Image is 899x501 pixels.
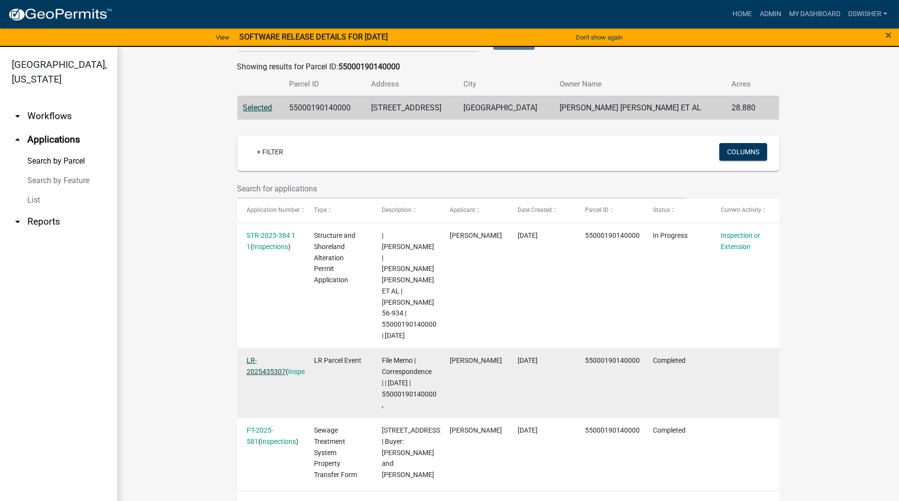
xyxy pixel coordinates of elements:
[373,199,440,222] datatable-header-cell: Description
[458,96,554,120] td: [GEOGRAPHIC_DATA]
[314,207,327,213] span: Type
[247,356,286,376] a: LR-2025435307
[305,199,373,222] datatable-header-cell: Type
[721,207,761,213] span: Current Activity
[365,96,458,120] td: [STREET_ADDRESS]
[243,103,272,112] a: Selected
[314,356,361,364] span: LR Parcel Event
[554,96,726,120] td: [PERSON_NAME] [PERSON_NAME] ET AL
[729,5,756,23] a: Home
[518,356,538,364] span: 06/12/2025
[554,73,726,96] th: Owner Name
[726,73,766,96] th: Acres
[314,231,355,284] span: Structure and Shoreland Alteration Permit Application
[572,29,627,45] button: Don't show again
[726,96,766,120] td: 28.880
[253,243,288,250] a: Inspections
[382,426,442,479] span: 48630 155TH AVE | Buyer: Connie Ann Radcliff and Doreen Kelly Schultz
[518,231,538,239] span: 07/01/2025
[711,199,779,222] datatable-header-cell: Current Activity
[239,32,388,42] strong: SOFTWARE RELEASE DETAILS FOR [DATE]
[237,179,687,199] input: Search for applications
[12,216,23,228] i: arrow_drop_down
[247,231,295,250] a: STR-2025-384 1 1
[721,231,760,250] a: Inspection or Extension
[450,356,502,364] span: Noah Brenden
[885,29,892,41] button: Close
[261,438,296,445] a: Inspections
[249,143,291,161] a: + Filter
[247,426,273,445] a: PT-2025-581
[247,355,295,377] div: ( )
[237,61,779,73] div: Showing results for Parcel ID:
[450,426,502,434] span: Pamela Osmundson
[653,356,686,364] span: Completed
[382,207,412,213] span: Description
[585,231,640,239] span: 55000190140000
[844,5,891,23] a: dswisher
[247,425,295,447] div: ( )
[585,426,640,434] span: 55000190140000
[283,73,366,96] th: Parcel ID
[576,199,644,222] datatable-header-cell: Parcel ID
[653,231,688,239] span: In Progress
[283,96,366,120] td: 55000190140000
[508,199,576,222] datatable-header-cell: Date Created
[288,368,323,376] a: Inspections
[450,207,475,213] span: Applicant
[653,426,686,434] span: Completed
[237,199,305,222] datatable-header-cell: Application Number
[458,73,554,96] th: City
[314,426,357,479] span: Sewage Treatment System Property Transfer Form
[440,199,508,222] datatable-header-cell: Applicant
[339,62,400,71] strong: 55000190140000
[365,73,458,96] th: Address
[518,207,552,213] span: Date Created
[719,143,767,161] button: Columns
[653,207,670,213] span: Status
[585,356,640,364] span: 55000190140000
[382,356,437,409] span: File Memo | Correspondence | | 06/12/2025 | 55000190140000 ,
[12,134,23,146] i: arrow_drop_up
[785,5,844,23] a: My Dashboard
[247,207,300,213] span: Application Number
[450,231,502,239] span: David Hagen
[518,426,538,434] span: 03/24/2025
[644,199,711,222] datatable-header-cell: Status
[585,207,608,213] span: Parcel ID
[885,28,892,42] span: ×
[12,110,23,122] i: arrow_drop_down
[247,230,295,252] div: ( )
[756,5,785,23] a: Admin
[382,231,437,339] span: | Noah Brenden | CONNIE ANN RADCLIFFE ET AL | Harrison 56-934 | 55000190140000 | 07/15/2026
[212,29,233,45] a: View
